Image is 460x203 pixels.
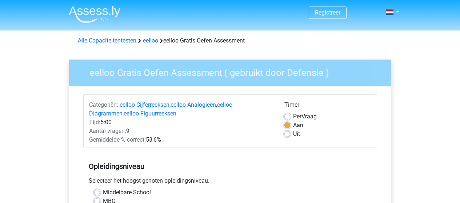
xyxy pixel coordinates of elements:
[89,101,118,108] span: Categoriën:
[89,136,146,143] span: Gemiddelde % correct:
[124,110,176,117] a: eelloo Figuurreeksen
[293,130,300,138] label: Uit
[315,9,340,16] a: Registreer
[120,101,169,108] a: eelloo Cijferreeksen
[78,37,136,44] a: Alle Capaciteitentesten
[284,101,371,112] div: Timer
[83,176,377,188] div: Selecteer het hoogst genoten opleidingsniveau.
[89,119,100,126] span: Tijd:
[143,37,158,44] a: eelloo
[293,113,301,120] span: Per
[171,101,216,108] a: eelloo Analogieën
[89,159,372,174] h5: Opleidingsniveau
[75,36,385,45] div: eelloo Gratis Oefen Assessment
[293,121,303,130] label: Aan
[69,6,120,23] img: Assessly
[81,64,386,78] h3: eelloo Gratis Oefen Assessment ( gebruikt door Defensie )
[84,127,279,135] div: 9
[89,127,126,134] span: Aantal vragen:
[84,135,279,144] div: 53,6%
[84,101,279,118] div: , , ,
[293,112,317,121] label: Vraag
[103,188,151,197] label: Middelbare School
[84,118,279,127] div: 5:00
